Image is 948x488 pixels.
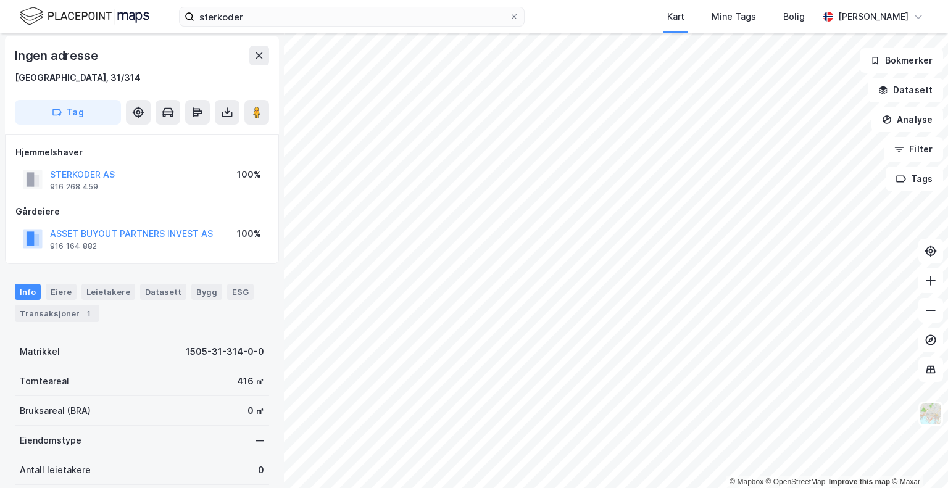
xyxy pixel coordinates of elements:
[186,344,264,359] div: 1505-31-314-0-0
[20,344,60,359] div: Matrikkel
[191,284,222,300] div: Bygg
[140,284,186,300] div: Datasett
[838,9,908,24] div: [PERSON_NAME]
[20,433,81,448] div: Eiendomstype
[237,374,264,389] div: 416 ㎡
[829,478,890,486] a: Improve this map
[15,46,100,65] div: Ingen adresse
[81,284,135,300] div: Leietakere
[227,284,254,300] div: ESG
[237,226,261,241] div: 100%
[50,241,97,251] div: 916 164 882
[783,9,805,24] div: Bolig
[15,284,41,300] div: Info
[20,374,69,389] div: Tomteareal
[919,402,942,426] img: Z
[886,429,948,488] iframe: Chat Widget
[730,478,763,486] a: Mapbox
[194,7,509,26] input: Søk på adresse, matrikkel, gårdeiere, leietakere eller personer
[15,204,268,219] div: Gårdeiere
[237,167,261,182] div: 100%
[15,145,268,160] div: Hjemmelshaver
[15,305,99,322] div: Transaksjoner
[712,9,756,24] div: Mine Tags
[82,307,94,320] div: 1
[868,78,943,102] button: Datasett
[15,100,121,125] button: Tag
[256,433,264,448] div: —
[247,403,264,418] div: 0 ㎡
[258,463,264,478] div: 0
[667,9,684,24] div: Kart
[20,463,91,478] div: Antall leietakere
[884,137,943,162] button: Filter
[766,478,826,486] a: OpenStreetMap
[20,403,91,418] div: Bruksareal (BRA)
[20,6,149,27] img: logo.f888ab2527a4732fd821a326f86c7f29.svg
[886,167,943,191] button: Tags
[871,107,943,132] button: Analyse
[860,48,943,73] button: Bokmerker
[50,182,98,192] div: 916 268 459
[46,284,77,300] div: Eiere
[15,70,141,85] div: [GEOGRAPHIC_DATA], 31/314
